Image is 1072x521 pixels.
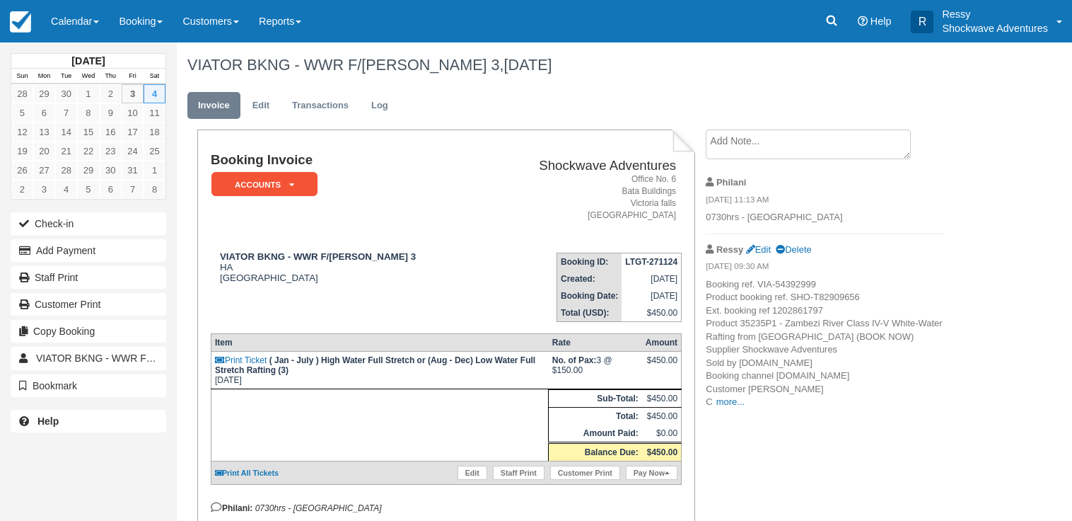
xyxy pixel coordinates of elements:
strong: LTGT-271124 [625,257,677,267]
button: Bookmark [11,374,166,397]
a: 28 [11,84,33,103]
a: Log [361,92,399,120]
a: Transactions [281,92,359,120]
a: 7 [55,103,77,122]
h1: Booking Invoice [211,153,484,168]
a: Edit [458,466,487,480]
a: Print All Tickets [215,469,279,477]
th: Amount Paid: [549,425,642,443]
em: ACCOUNTS [211,172,317,197]
th: Sub-Total: [549,390,642,408]
a: more... [716,396,745,407]
strong: Philani [716,177,746,188]
th: Fri [122,69,144,84]
a: 1 [77,84,99,103]
div: R [911,11,933,33]
a: 6 [33,103,55,122]
a: Print Ticket [215,355,267,365]
a: 11 [144,103,165,122]
strong: VIATOR BKNG - WWR F/[PERSON_NAME] 3 [220,251,416,262]
a: 16 [100,122,122,142]
h2: Shockwave Adventures [489,159,676,173]
a: 29 [33,84,55,103]
strong: [DATE] [71,55,105,67]
a: Invoice [187,92,240,120]
a: 5 [11,103,33,122]
th: Sat [144,69,165,84]
td: $450.00 [642,408,682,425]
a: 8 [144,180,165,199]
address: Office No. 6 Bata Buildings Victoria falls [GEOGRAPHIC_DATA] [489,173,676,222]
a: 3 [33,180,55,199]
i: Help [858,16,868,26]
em: 0730hrs - [GEOGRAPHIC_DATA] [255,503,382,513]
td: $0.00 [642,425,682,443]
a: 21 [55,142,77,161]
th: Item [211,334,548,352]
img: checkfront-main-nav-mini-logo.png [10,11,31,33]
div: $450.00 [646,355,677,377]
p: Booking ref. VIA-54392999 Product booking ref. SHO-T82909656 Ext. booking ref 1202861797 Product ... [706,278,944,409]
a: 9 [100,103,122,122]
a: 2 [11,180,33,199]
a: 5 [77,180,99,199]
a: 15 [77,122,99,142]
a: 2 [100,84,122,103]
a: 17 [122,122,144,142]
th: Total (USD): [557,304,622,322]
a: 13 [33,122,55,142]
a: 30 [100,161,122,180]
a: 20 [33,142,55,161]
th: Total: [549,408,642,425]
th: Created: [557,270,622,287]
b: Help [37,416,59,427]
th: Wed [77,69,99,84]
em: [DATE] 11:13 AM [706,194,944,210]
a: 14 [55,122,77,142]
span: VIATOR BKNG - WWR F/[PERSON_NAME] 3 [36,353,239,364]
a: 29 [77,161,99,180]
th: Booking ID: [557,253,622,271]
a: 28 [55,161,77,180]
a: Delete [776,244,811,255]
strong: No. of Pax [552,355,597,365]
a: Staff Print [493,466,544,480]
a: 24 [122,142,144,161]
h1: VIATOR BKNG - WWR F/[PERSON_NAME] 3, [187,57,970,74]
a: Edit [746,244,771,255]
td: [DATE] [211,352,548,389]
th: Thu [100,69,122,84]
a: 4 [55,180,77,199]
a: 10 [122,103,144,122]
a: 22 [77,142,99,161]
a: 8 [77,103,99,122]
em: [DATE] 09:30 AM [706,260,944,276]
a: 6 [100,180,122,199]
a: Staff Print [11,266,166,289]
a: 23 [100,142,122,161]
strong: Ressy [716,244,743,255]
a: ACCOUNTS [211,171,313,197]
a: Edit [242,92,280,120]
p: Ressy [942,7,1048,21]
td: $450.00 [642,390,682,408]
td: [DATE] [622,287,681,304]
span: Help [870,16,892,27]
strong: Philani: [211,503,252,513]
a: 1 [144,161,165,180]
a: 4 [144,84,165,103]
th: Mon [33,69,55,84]
a: 27 [33,161,55,180]
a: VIATOR BKNG - WWR F/[PERSON_NAME] 3 [11,347,166,370]
a: Customer Print [11,293,166,316]
a: 19 [11,142,33,161]
th: Sun [11,69,33,84]
button: Copy Booking [11,320,166,343]
a: 31 [122,161,144,180]
p: 0730hrs - [GEOGRAPHIC_DATA] [706,211,944,224]
a: 7 [122,180,144,199]
div: HA [GEOGRAPHIC_DATA] [211,251,484,283]
th: Rate [549,334,642,352]
span: [DATE] [504,56,552,74]
button: Check-in [11,212,166,235]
